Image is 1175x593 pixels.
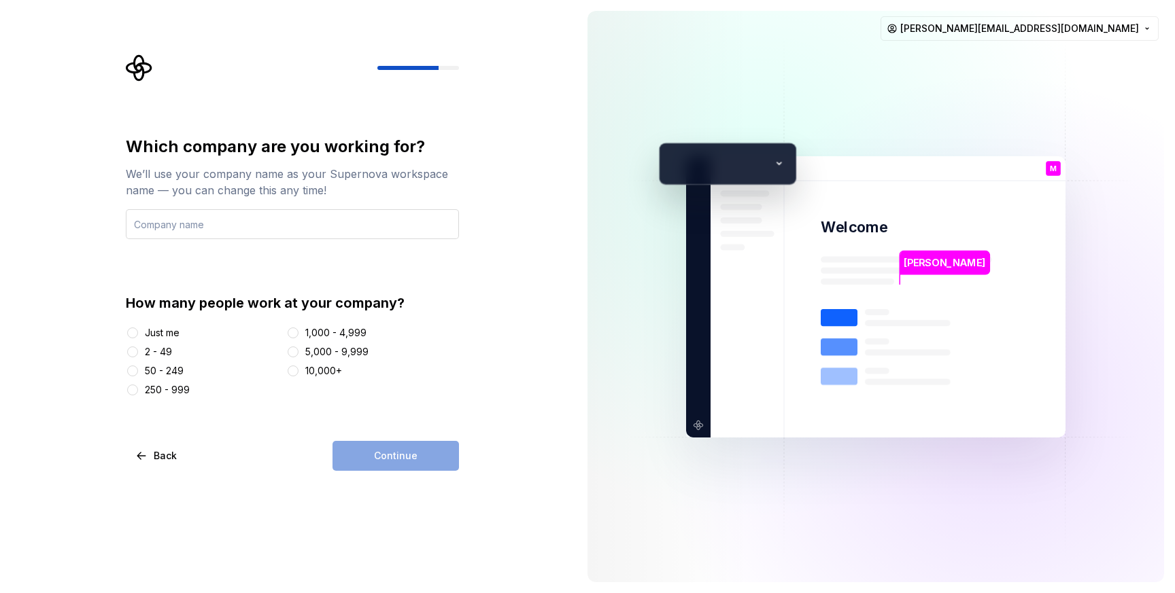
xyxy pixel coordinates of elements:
button: [PERSON_NAME][EMAIL_ADDRESS][DOMAIN_NAME] [881,16,1159,41]
div: We’ll use your company name as your Supernova workspace name — you can change this any time! [126,166,459,198]
div: Just me [145,326,180,340]
div: 1,000 - 4,999 [305,326,367,340]
span: Back [154,449,177,463]
div: Which company are you working for? [126,136,459,158]
div: 50 - 249 [145,364,184,378]
div: 10,000+ [305,364,342,378]
div: 250 - 999 [145,383,190,397]
div: 5,000 - 9,999 [305,345,369,359]
div: 2 - 49 [145,345,172,359]
button: Back [126,441,188,471]
p: M [1050,164,1057,172]
span: [PERSON_NAME][EMAIL_ADDRESS][DOMAIN_NAME] [900,22,1139,35]
p: [PERSON_NAME] [904,255,985,270]
svg: Supernova Logo [126,54,153,82]
p: Welcome [821,217,887,237]
div: How many people work at your company? [126,293,459,312]
input: Company name [126,209,459,239]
